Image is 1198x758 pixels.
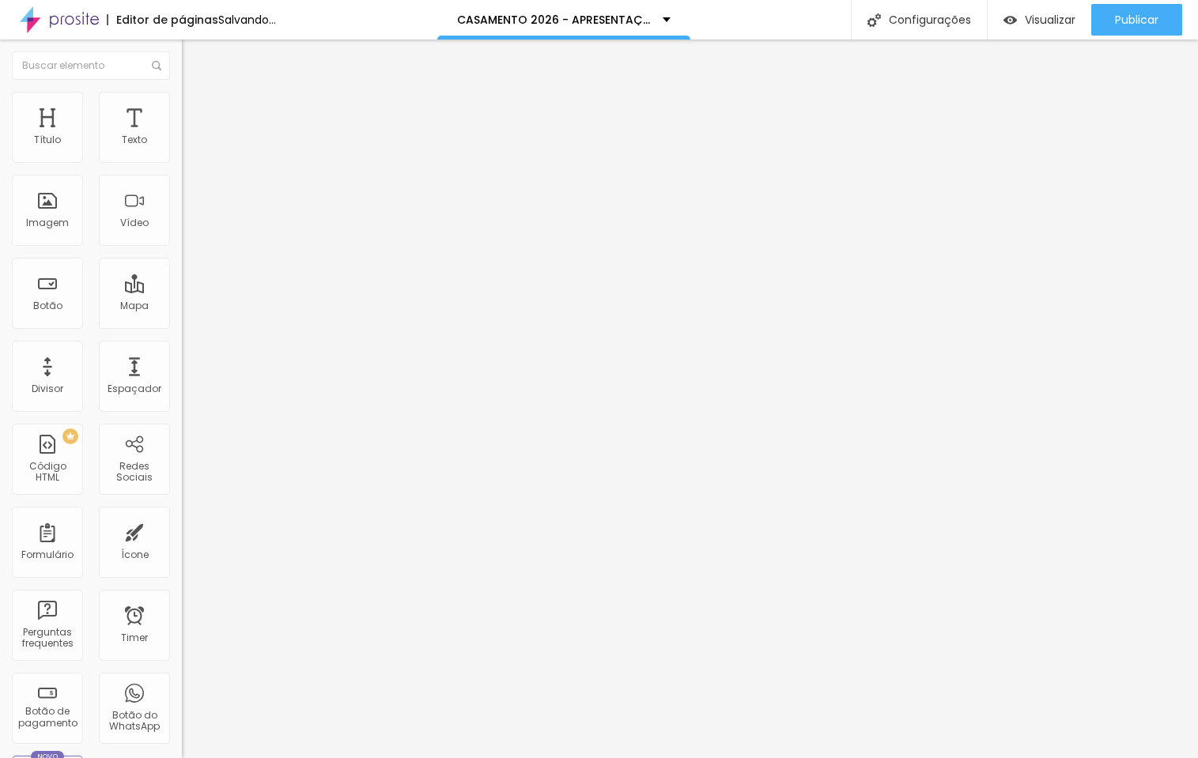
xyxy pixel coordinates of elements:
div: Botão [33,300,62,311]
div: Perguntas frequentes [16,627,78,650]
div: Formulário [21,549,74,560]
div: Botão de pagamento [16,706,78,729]
img: Icone [867,13,881,27]
img: Icone [152,61,161,70]
div: Código HTML [16,461,78,484]
div: Mapa [120,300,149,311]
div: Timer [121,632,148,643]
span: Visualizar [1025,13,1075,26]
div: Vídeo [120,217,149,228]
div: Divisor [32,383,63,394]
div: Editor de páginas [107,14,218,25]
div: Imagem [26,217,69,228]
div: Redes Sociais [103,461,165,484]
button: Visualizar [988,4,1091,36]
div: Botão do WhatsApp [103,710,165,733]
div: Título [34,134,61,145]
img: view-1.svg [1003,13,1017,27]
div: Ícone [121,549,149,560]
span: Publicar [1115,13,1158,26]
div: Texto [122,134,147,145]
button: Publicar [1091,4,1182,36]
input: Buscar elemento [12,51,170,80]
div: Espaçador [108,383,161,394]
div: Salvando... [218,14,276,25]
p: CASAMENTO 2026 - APRESENTAÇÃO [457,14,651,25]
